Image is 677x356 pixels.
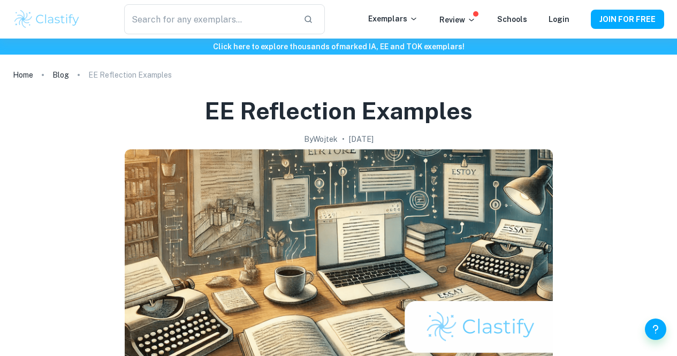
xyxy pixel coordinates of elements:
p: • [342,133,345,145]
a: Login [549,15,569,24]
p: EE Reflection Examples [88,69,172,81]
h2: By Wojtek [304,133,338,145]
img: Clastify logo [13,9,81,30]
h6: Click here to explore thousands of marked IA, EE and TOK exemplars ! [2,41,675,52]
a: Schools [497,15,527,24]
h2: [DATE] [349,133,374,145]
input: Search for any exemplars... [124,4,295,34]
button: JOIN FOR FREE [591,10,664,29]
a: Home [13,67,33,82]
p: Review [439,14,476,26]
a: Blog [52,67,69,82]
button: Help and Feedback [645,319,666,340]
h1: EE Reflection Examples [204,95,473,127]
p: Exemplars [368,13,418,25]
